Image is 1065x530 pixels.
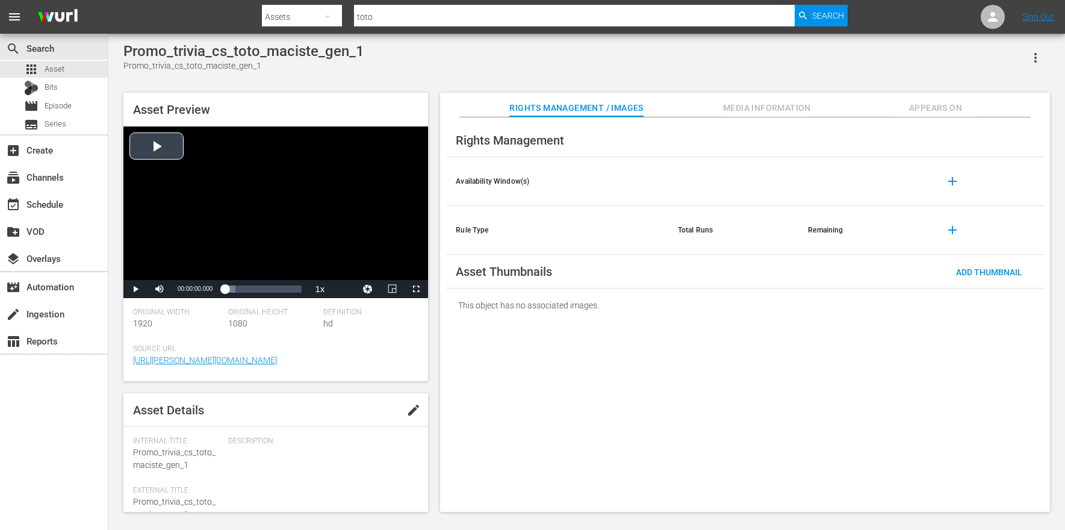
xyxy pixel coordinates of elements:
[133,447,216,470] span: Promo_trivia_cs_toto_maciste_gen_1
[509,101,643,116] span: Rights Management / Images
[133,319,152,328] span: 1920
[323,308,412,317] span: Definition
[938,216,967,245] button: add
[228,308,317,317] span: Original Height
[1022,12,1054,22] a: Sign Out
[404,280,428,298] button: Fullscreen
[6,334,20,349] span: Reports
[228,437,412,446] span: Description:
[133,437,222,446] span: Internal Title:
[798,206,928,255] th: Remaining
[133,486,222,496] span: External Title:
[45,63,64,75] span: Asset
[133,355,277,365] a: [URL][PERSON_NAME][DOMAIN_NAME]
[668,206,798,255] th: Total Runs
[24,81,39,95] div: Bits
[446,288,1044,322] div: This object has no associated images.
[24,117,39,132] span: Series
[228,319,247,328] span: 1080
[446,157,668,206] th: Availability Window(s)
[45,81,58,93] span: Bits
[123,60,364,72] div: Promo_trivia_cs_toto_maciste_gen_1
[133,403,204,417] span: Asset Details
[133,497,216,519] span: Promo_trivia_cs_toto_maciste_gen_1
[45,118,66,130] span: Series
[133,308,222,317] span: Original Width
[123,280,147,298] button: Play
[406,403,421,417] span: edit
[6,198,20,212] span: Schedule
[123,126,428,298] div: Video Player
[890,101,981,116] span: Appears On
[722,101,812,116] span: Media Information
[225,285,302,293] div: Progress Bar
[6,170,20,185] span: Channels
[24,99,39,113] span: Episode
[178,285,213,292] span: 00:00:00.000
[945,223,960,237] span: add
[29,3,87,31] img: ans4CAIJ8jUAAAAAAAAAAAAAAAAAAAAAAAAgQb4GAAAAAAAAAAAAAAAAAAAAAAAAJMjXAAAAAAAAAAAAAAAAAAAAAAAAgAT5G...
[123,43,364,60] div: Promo_trivia_cs_toto_maciste_gen_1
[147,280,172,298] button: Mute
[308,280,332,298] button: Playback Rate
[399,396,428,425] button: edit
[323,319,333,328] span: hd
[938,167,967,196] button: add
[380,280,404,298] button: Picture-in-Picture
[133,102,210,117] span: Asset Preview
[456,133,564,148] span: Rights Management
[946,267,1032,277] span: Add Thumbnail
[456,264,552,279] span: Asset Thumbnails
[356,280,380,298] button: Jump To Time
[945,174,960,189] span: add
[24,62,39,76] span: Asset
[946,261,1032,282] button: Add Thumbnail
[6,280,20,295] span: Automation
[795,5,848,26] button: Search
[6,225,20,239] span: VOD
[133,344,412,354] span: Source Url
[6,252,20,266] span: Overlays
[812,5,844,26] span: Search
[45,100,72,112] span: Episode
[6,307,20,322] span: Ingestion
[446,206,668,255] th: Rule Type
[6,42,20,56] span: Search
[6,143,20,158] span: Create
[7,10,22,24] span: menu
